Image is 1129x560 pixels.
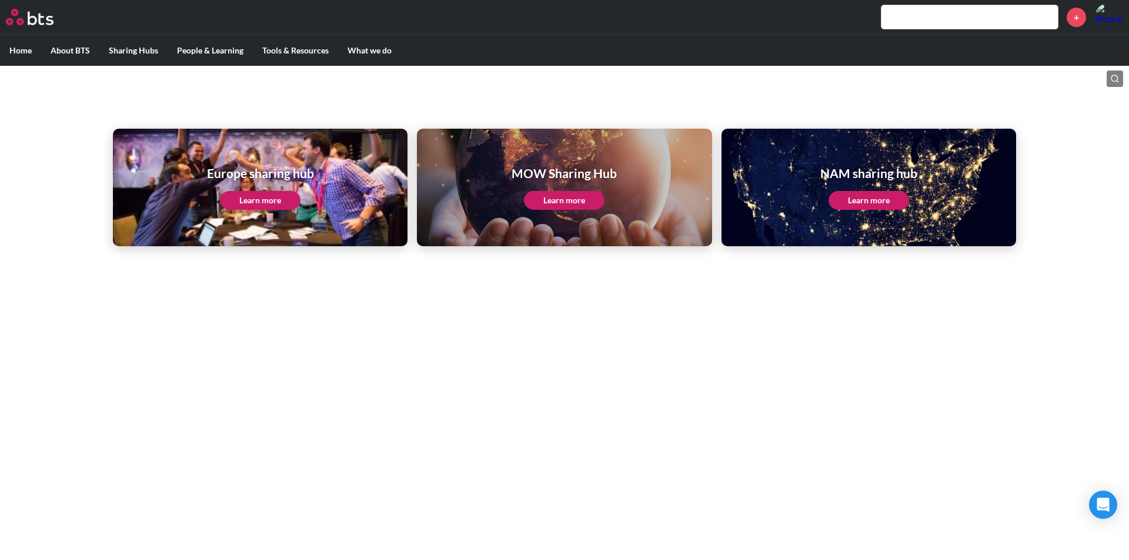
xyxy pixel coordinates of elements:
[829,191,909,210] a: Learn more
[338,35,401,66] label: What we do
[253,35,338,66] label: Tools & Resources
[99,35,168,66] label: Sharing Hubs
[1067,8,1086,27] a: +
[1095,3,1123,31] img: Ricardo Renedo
[6,9,54,25] img: BTS Logo
[41,35,99,66] label: About BTS
[6,9,75,25] a: Go home
[220,191,300,210] a: Learn more
[512,165,617,182] h1: MOW Sharing Hub
[207,165,314,182] h1: Europe sharing hub
[1095,3,1123,31] a: Profile
[820,165,917,182] h1: NAM sharing hub
[524,191,604,210] a: Learn more
[1089,491,1117,519] div: Open Intercom Messenger
[168,35,253,66] label: People & Learning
